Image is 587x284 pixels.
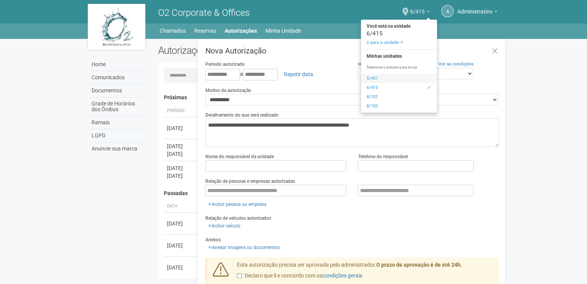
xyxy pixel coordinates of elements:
[90,116,147,129] a: Ramais
[205,236,221,243] label: Anexos
[205,153,274,160] label: Nome do responsável da unidade
[205,68,347,81] div: a
[90,97,147,116] a: Grade de Horários dos Ônibus
[167,164,195,172] div: [DATE]
[205,61,245,68] label: Período autorizado
[88,4,145,50] img: logo.jpg
[167,220,195,227] div: [DATE]
[457,10,497,16] a: Administrativo
[205,87,251,94] label: Motivo da autorização
[90,58,147,71] a: Home
[194,25,216,36] a: Reservas
[164,95,494,100] h4: Próximas
[231,261,499,284] div: Esta autorização precisa ser aprovada pelo administrador.
[158,7,250,18] span: O2 Corporate & Offices
[361,22,437,31] strong: Você está na unidade
[410,1,425,15] span: 6/415
[361,38,437,47] a: Ir para a unidade
[90,129,147,142] a: LGPD
[167,142,195,150] div: [DATE]
[361,83,437,92] a: 6/415
[164,200,198,213] th: Data
[361,65,437,70] p: Selecione a unidade para trocar
[90,84,147,97] a: Documentos
[322,272,362,279] a: condições gerais
[205,178,295,185] label: Relação de pessoas e empresas autorizadas
[361,102,437,111] a: 8/103
[441,5,454,17] a: A
[205,112,278,119] label: Detalhamento do que será realizado
[205,243,282,252] a: Anexar imagens ou documentos
[90,142,147,155] a: Anuncie sua marca
[205,200,269,209] a: Incluir pessoa ou empresa
[167,264,195,271] div: [DATE]
[237,273,242,278] input: Declaro que li e concordo com oscondições gerais
[225,25,257,36] a: Autorizações
[265,25,301,36] a: Minha Unidade
[439,61,474,67] a: Ver as condições
[358,61,373,68] label: Horário
[90,71,147,84] a: Comunicados
[237,272,362,280] label: Declaro que li e concordo com os
[361,52,437,61] strong: Minhas unidades
[279,68,318,81] a: Repetir data
[410,10,430,16] a: 6/415
[361,92,437,102] a: 8/102
[361,74,437,83] a: 5/407
[158,45,323,56] h2: Autorizações
[205,222,243,230] a: Incluir veículo
[167,172,195,180] div: [DATE]
[376,262,462,268] strong: O prazo de aprovação é de até 24h.
[167,124,195,132] div: [DATE]
[205,47,499,55] h3: Nova Autorização
[160,25,186,36] a: Chamados
[358,153,407,160] label: Telefone do responsável
[361,31,437,36] div: 6/415
[167,150,195,158] div: [DATE]
[167,242,195,249] div: [DATE]
[205,215,271,222] label: Relação de veículos autorizados
[457,1,492,15] span: Administrativo
[164,190,494,196] h4: Passadas
[164,105,198,117] th: Período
